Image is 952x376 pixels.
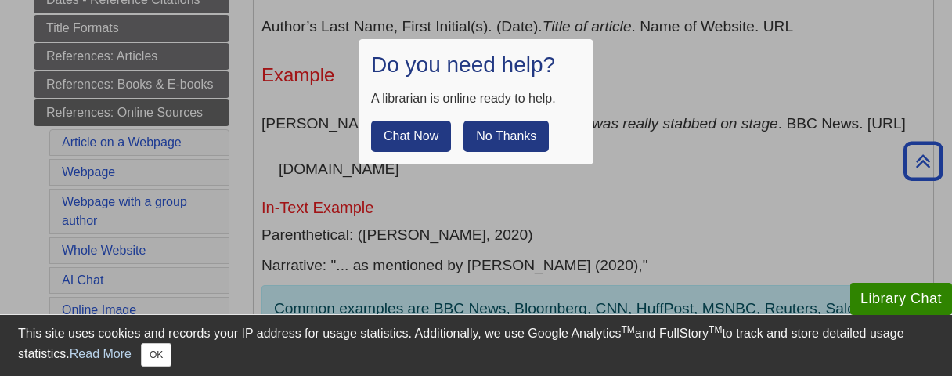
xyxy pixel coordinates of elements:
[463,121,549,152] button: No Thanks
[18,324,934,367] div: This site uses cookies and records your IP address for usage statistics. Additionally, we use Goo...
[371,89,581,108] div: A librarian is online ready to help.
[70,347,132,360] a: Read More
[709,324,722,335] sup: TM
[371,52,581,78] h1: Do you need help?
[141,343,171,367] button: Close
[371,121,451,152] button: Chat Now
[850,283,952,315] button: Library Chat
[621,324,634,335] sup: TM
